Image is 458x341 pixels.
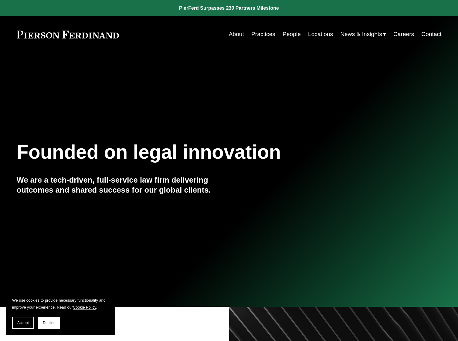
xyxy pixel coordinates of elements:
span: Accept [17,321,29,325]
a: Cookie Policy [73,305,96,310]
a: Locations [308,28,333,40]
a: Careers [393,28,414,40]
a: People [283,28,301,40]
span: News & Insights [340,29,382,40]
span: Decline [43,321,56,325]
a: Practices [251,28,275,40]
p: We use cookies to provide necessary functionality and improve your experience. Read our . [12,297,109,311]
h1: Founded on legal innovation [17,141,371,163]
a: folder dropdown [340,28,386,40]
button: Accept [12,317,34,329]
a: Contact [421,28,441,40]
button: Decline [38,317,60,329]
a: About [229,28,244,40]
h4: We are a tech-driven, full-service law firm delivering outcomes and shared success for our global... [17,175,229,195]
section: Cookie banner [6,291,115,335]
